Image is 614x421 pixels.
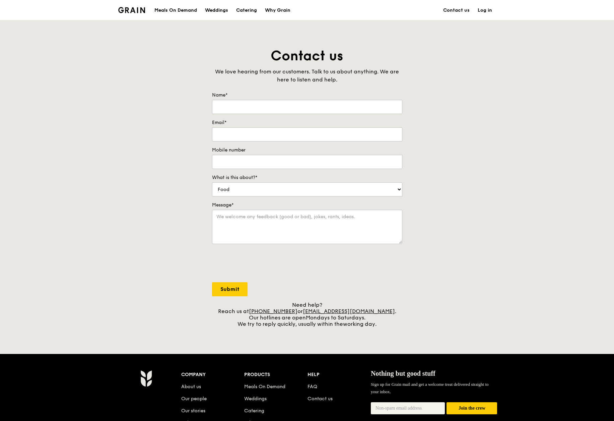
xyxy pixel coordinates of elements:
[212,302,402,327] div: Need help? Reach us at or . Our hotlines are open We try to reply quickly, usually within the
[212,174,402,181] label: What is this about?*
[308,396,333,402] a: Contact us
[303,308,395,314] a: [EMAIL_ADDRESS][DOMAIN_NAME]
[212,251,314,277] iframe: reCAPTCHA
[244,384,285,389] a: Meals On Demand
[244,408,264,414] a: Catering
[244,370,308,379] div: Products
[201,0,232,20] a: Weddings
[447,402,497,415] button: Join the crew
[343,321,377,327] span: working day.
[212,282,248,296] input: Submit
[212,92,402,99] label: Name*
[439,0,474,20] a: Contact us
[261,0,294,20] a: Why Grain
[308,370,371,379] div: Help
[181,408,205,414] a: Our stories
[181,384,201,389] a: About us
[205,0,228,20] div: Weddings
[212,119,402,126] label: Email*
[306,314,365,321] span: Mondays to Saturdays.
[244,396,267,402] a: Weddings
[232,0,261,20] a: Catering
[371,402,445,414] input: Non-spam email address
[236,0,257,20] div: Catering
[154,0,197,20] div: Meals On Demand
[249,308,297,314] a: [PHONE_NUMBER]
[371,370,435,377] span: Nothing but good stuff
[212,47,402,65] h1: Contact us
[265,0,290,20] div: Why Grain
[308,384,317,389] a: FAQ
[212,202,402,208] label: Message*
[212,147,402,154] label: Mobile number
[371,382,489,394] span: Sign up for Grain mail and get a welcome treat delivered straight to your inbox.
[212,68,402,84] div: We love hearing from our customers. Talk to us about anything. We are here to listen and help.
[140,370,152,387] img: Grain
[118,7,145,13] img: Grain
[181,396,207,402] a: Our people
[474,0,496,20] a: Log in
[181,370,245,379] div: Company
